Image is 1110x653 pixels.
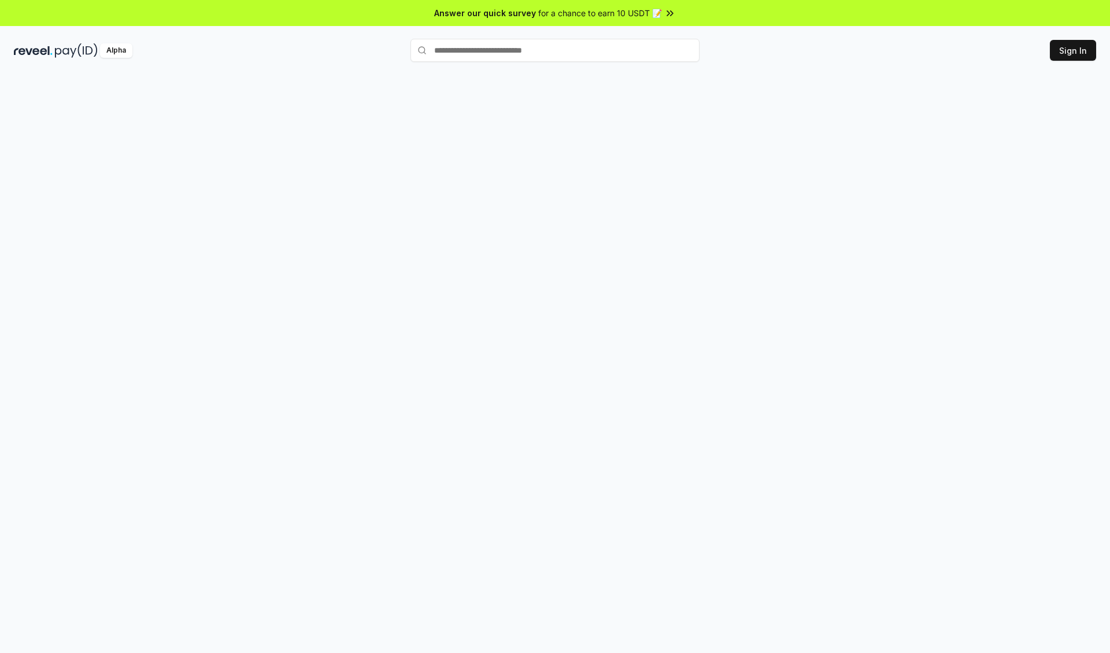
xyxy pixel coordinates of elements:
span: Answer our quick survey [434,7,536,19]
img: pay_id [55,43,98,58]
span: for a chance to earn 10 USDT 📝 [538,7,662,19]
button: Sign In [1050,40,1096,61]
div: Alpha [100,43,132,58]
img: reveel_dark [14,43,53,58]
